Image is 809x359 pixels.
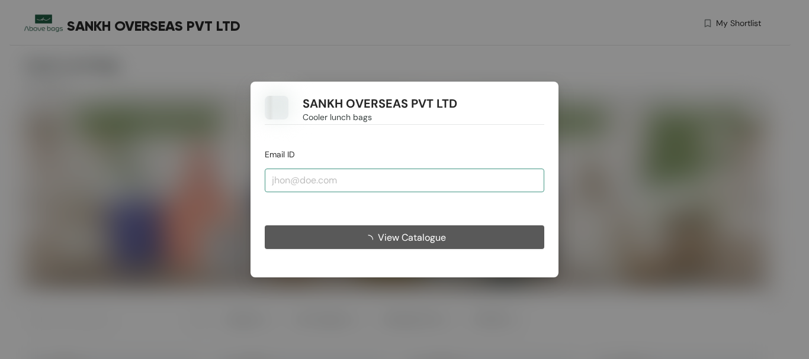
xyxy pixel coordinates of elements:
[265,96,288,119] img: Buyer Portal
[303,111,372,124] span: Cooler lunch bags
[265,225,544,249] button: View Catalogue
[303,96,457,111] h1: SANKH OVERSEAS PVT LTD
[364,234,378,244] span: loading
[265,169,544,192] input: jhon@doe.com
[378,229,446,244] span: View Catalogue
[265,149,295,160] span: Email ID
